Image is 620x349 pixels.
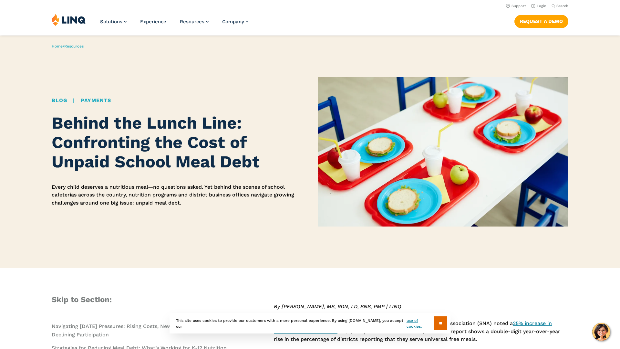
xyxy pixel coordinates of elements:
[531,4,546,8] a: Login
[407,318,434,329] a: use of cookies.
[52,44,84,48] span: /
[52,44,63,48] a: Home
[52,97,67,103] a: Blog
[100,14,248,35] nav: Primary Navigation
[552,4,568,8] button: Open Search Bar
[170,313,450,333] div: This site uses cookies to provide our customers with a more personal experience. By using [DOMAIN...
[514,15,568,28] a: Request a Demo
[52,14,86,26] img: LINQ | K‑12 Software
[52,113,302,171] h1: Behind the Lunch Line: Confronting the Cost of Unpaid School Meal Debt
[556,4,568,8] span: Search
[100,19,122,25] span: Solutions
[52,323,220,338] a: Navigating [DATE] Pressures: Rising Costs, New USDA Policies, and Declining Participation
[222,19,248,25] a: Company
[52,97,302,104] div: |
[52,183,302,207] p: Every child deserves a nutritious meal—no questions asked. Yet behind the scenes of school cafete...
[52,295,112,304] span: Skip to Section:
[140,19,166,25] a: Experience
[506,4,526,8] a: Support
[592,323,610,341] button: Hello, have a question? Let’s chat.
[81,97,111,103] a: Payments
[180,19,204,25] span: Resources
[64,44,84,48] a: Resources
[222,19,244,25] span: Company
[100,19,127,25] a: Solutions
[318,77,568,227] img: 4 lunch trays at a table
[514,14,568,28] nav: Button Navigation
[180,19,209,25] a: Resources
[274,303,401,310] em: By [PERSON_NAME], MS, RDN, LD, SNS, PMP | LINQ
